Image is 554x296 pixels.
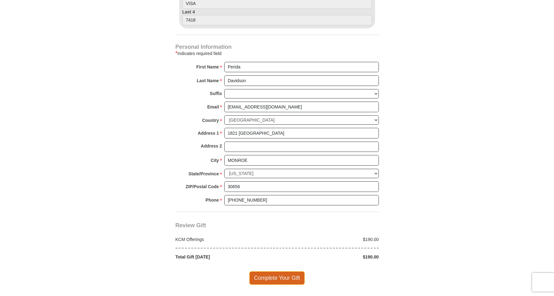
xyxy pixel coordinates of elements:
[211,156,219,165] strong: City
[277,236,382,243] div: $190.00
[172,254,277,260] div: Total Gift [DATE]
[172,236,277,243] div: KCM Offerings
[201,142,222,150] strong: Address 2
[207,103,219,111] strong: Email
[197,76,219,85] strong: Last Name
[198,129,219,138] strong: Address 1
[175,222,206,228] span: Review Gift
[202,116,219,125] strong: Country
[175,50,379,57] div: Indicates required field
[175,44,379,49] h4: Personal Information
[196,63,219,71] strong: First Name
[206,196,219,204] strong: Phone
[189,169,219,178] strong: State/Province
[182,15,372,26] input: Last 4
[210,89,222,98] strong: Suffix
[186,182,219,191] strong: ZIP/Postal Code
[277,254,382,260] div: $190.00
[182,9,372,26] label: Last 4
[249,271,305,284] span: Complete Your Gift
